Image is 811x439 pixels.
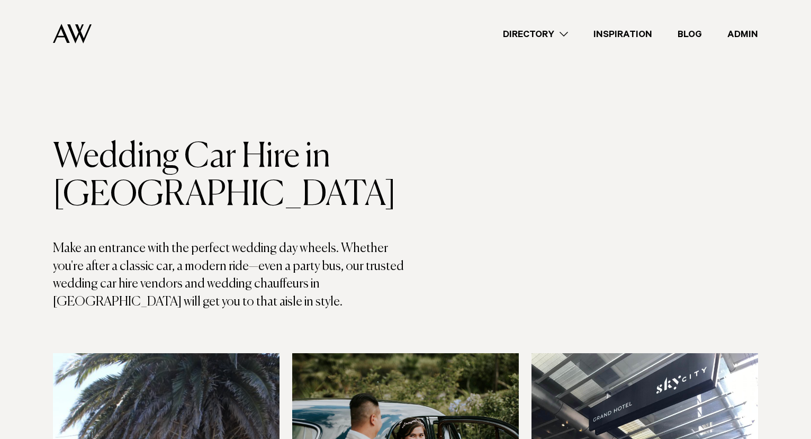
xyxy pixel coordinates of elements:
a: Directory [490,27,581,41]
a: Inspiration [581,27,665,41]
h1: Wedding Car Hire in [GEOGRAPHIC_DATA] [53,138,405,214]
p: Make an entrance with the perfect wedding day wheels. Whether you're after a classic car, a moder... [53,240,405,311]
img: Auckland Weddings Logo [53,24,92,43]
a: Admin [715,27,771,41]
a: Blog [665,27,715,41]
